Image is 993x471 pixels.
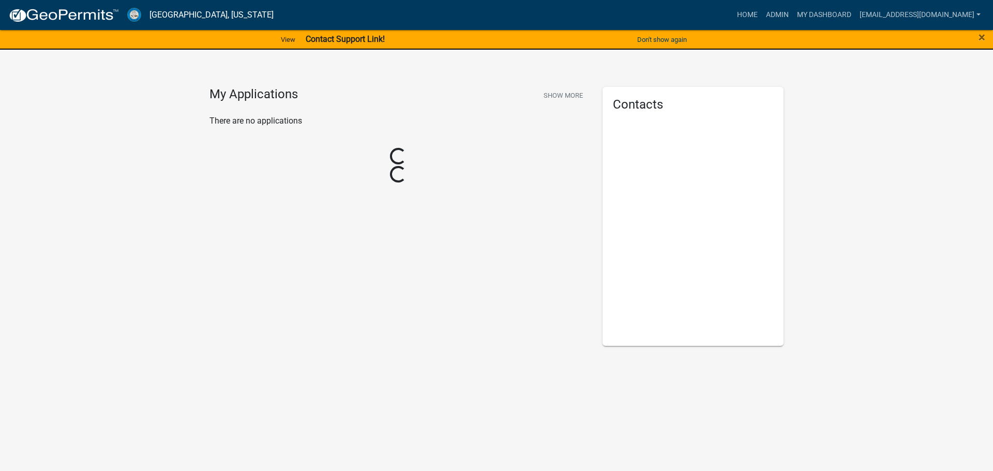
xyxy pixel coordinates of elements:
[793,5,855,25] a: My Dashboard
[633,31,691,48] button: Don't show again
[539,87,587,104] button: Show More
[277,31,299,48] a: View
[613,97,773,112] h5: Contacts
[979,30,985,44] span: ×
[127,8,141,22] img: Custer County, Colorado
[209,115,587,127] p: There are no applications
[733,5,762,25] a: Home
[762,5,793,25] a: Admin
[209,87,298,102] h4: My Applications
[306,34,385,44] strong: Contact Support Link!
[979,31,985,43] button: Close
[855,5,985,25] a: [EMAIL_ADDRESS][DOMAIN_NAME]
[149,6,274,24] a: [GEOGRAPHIC_DATA], [US_STATE]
